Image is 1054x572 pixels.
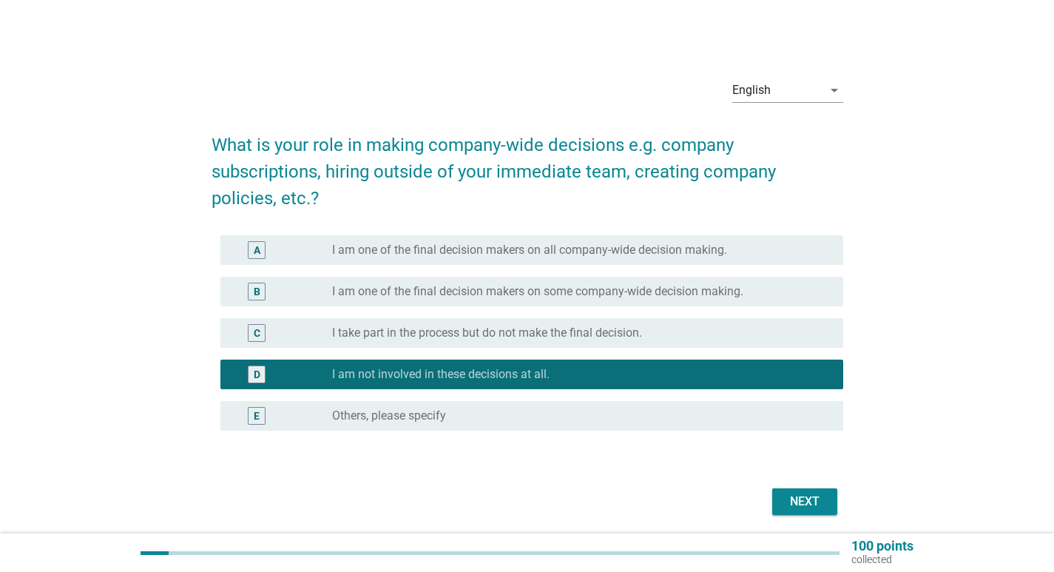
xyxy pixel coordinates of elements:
[732,84,771,97] div: English
[332,408,446,423] label: Others, please specify
[254,326,260,341] div: C
[254,243,260,258] div: A
[332,243,727,258] label: I am one of the final decision makers on all company-wide decision making.
[332,284,743,299] label: I am one of the final decision makers on some company-wide decision making.
[772,488,837,515] button: Next
[825,81,843,99] i: arrow_drop_down
[851,539,913,553] p: 100 points
[254,284,260,300] div: B
[784,493,825,511] div: Next
[254,408,260,424] div: E
[851,553,913,566] p: collected
[254,367,260,383] div: D
[332,326,642,340] label: I take part in the process but do not make the final decision.
[212,117,843,212] h2: What is your role in making company-wide decisions e.g. company subscriptions, hiring outside of ...
[332,367,550,382] label: I am not involved in these decisions at all.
